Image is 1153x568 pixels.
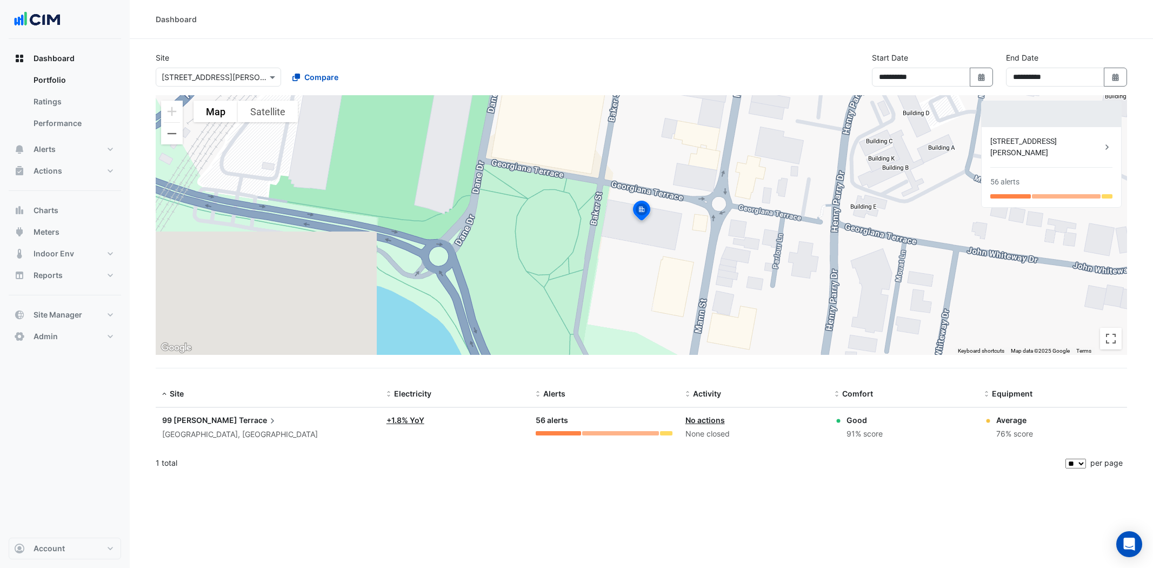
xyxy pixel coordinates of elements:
app-icon: Actions [14,166,25,176]
span: Comfort [842,389,873,398]
button: Zoom in [161,101,183,122]
span: 99 [PERSON_NAME] [162,415,237,425]
img: site-pin-selected.svg [630,199,654,225]
a: +1.8% YoY [386,415,424,425]
div: None closed [685,428,822,440]
label: Start Date [872,52,908,63]
span: Dashboard [34,53,75,64]
span: Admin [34,331,58,342]
button: Keyboard shortcuts [958,347,1004,355]
span: Electricity [394,389,431,398]
label: End Date [1006,52,1038,63]
button: Site Manager [9,304,121,326]
div: [GEOGRAPHIC_DATA], [GEOGRAPHIC_DATA] [162,428,374,441]
button: Dashboard [9,48,121,69]
button: Compare [285,68,345,87]
app-icon: Site Manager [14,309,25,320]
div: Average [996,414,1033,426]
button: Meters [9,221,121,243]
label: Site [156,52,169,63]
button: Reports [9,265,121,286]
fa-icon: Select Date [977,72,987,82]
span: Indoor Env [34,248,74,259]
span: Alerts [543,389,565,398]
button: Show satellite imagery [238,101,298,122]
span: Charts [34,205,58,216]
button: Account [9,538,121,559]
button: Toggle fullscreen view [1100,328,1122,349]
div: 91% score [847,428,883,440]
div: [STREET_ADDRESS][PERSON_NAME] [990,136,1102,158]
span: Site [170,389,184,398]
span: Equipment [992,389,1032,398]
a: Open this area in Google Maps (opens a new window) [158,341,194,355]
button: Indoor Env [9,243,121,265]
div: 56 alerts [990,176,1019,188]
span: Reports [34,270,63,281]
div: Open Intercom Messenger [1116,531,1142,557]
span: Alerts [34,144,56,155]
a: Terms (opens in new tab) [1076,348,1091,354]
button: Show street map [194,101,238,122]
span: Activity [693,389,721,398]
app-icon: Admin [14,331,25,342]
span: Actions [34,166,62,176]
div: 1 total [156,450,1063,477]
app-icon: Indoor Env [14,248,25,259]
div: Dashboard [9,69,121,138]
app-icon: Meters [14,227,25,237]
span: Compare [304,71,338,83]
img: Google [158,341,194,355]
button: Zoom out [161,123,183,144]
div: 56 alerts [536,414,672,427]
a: Portfolio [25,69,121,91]
fa-icon: Select Date [1111,72,1121,82]
button: Actions [9,160,121,182]
div: Dashboard [156,14,197,25]
span: Site Manager [34,309,82,320]
span: Meters [34,227,59,237]
div: 76% score [996,428,1033,440]
app-icon: Charts [14,205,25,216]
a: No actions [685,415,725,425]
app-icon: Reports [14,270,25,281]
a: Performance [25,113,121,134]
img: Company Logo [13,9,62,30]
div: Good [847,414,883,426]
button: Admin [9,326,121,347]
app-icon: Alerts [14,144,25,155]
a: Ratings [25,91,121,113]
span: Map data ©2025 Google [1011,348,1070,354]
button: Charts [9,200,121,221]
span: Terrace [239,414,278,426]
span: Account [34,543,65,554]
app-icon: Dashboard [14,53,25,64]
button: Alerts [9,138,121,160]
span: per page [1090,458,1123,467]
